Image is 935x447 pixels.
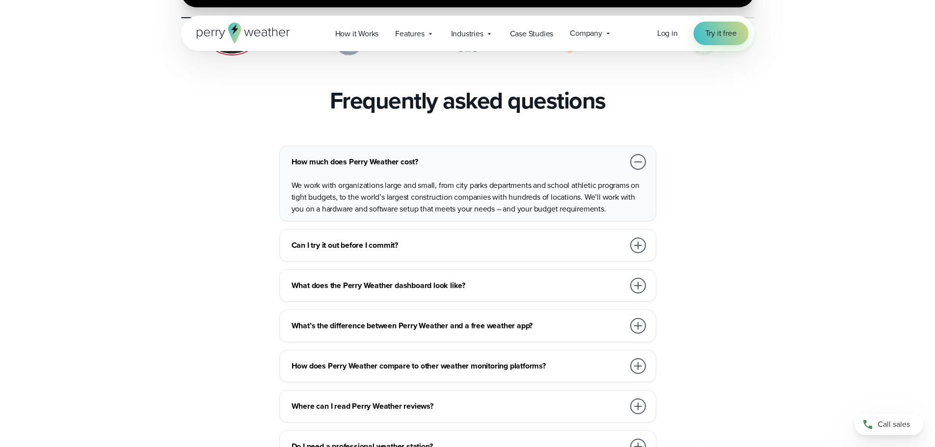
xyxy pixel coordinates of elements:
h3: Where can I read Perry Weather reviews? [292,400,624,412]
a: How it Works [327,24,387,44]
a: Case Studies [502,24,562,44]
h3: What’s the difference between Perry Weather and a free weather app? [292,320,624,332]
h3: Can I try it out before I commit? [292,239,624,251]
a: Call sales [855,414,923,435]
span: Case Studies [510,28,554,40]
h2: Frequently asked questions [330,87,606,114]
span: Call sales [878,419,910,430]
a: Try it free [694,22,748,45]
h3: How much does Perry Weather cost? [292,156,624,168]
span: Try it free [705,27,737,39]
h3: How does Perry Weather compare to other weather monitoring platforms? [292,360,624,372]
p: We work with organizations large and small, from city parks departments and school athletic progr... [292,180,648,215]
span: Industries [451,28,483,40]
span: How it Works [335,28,379,40]
h3: What does the Perry Weather dashboard look like? [292,280,624,291]
span: Features [395,28,424,40]
a: Log in [657,27,678,39]
span: Company [570,27,602,39]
